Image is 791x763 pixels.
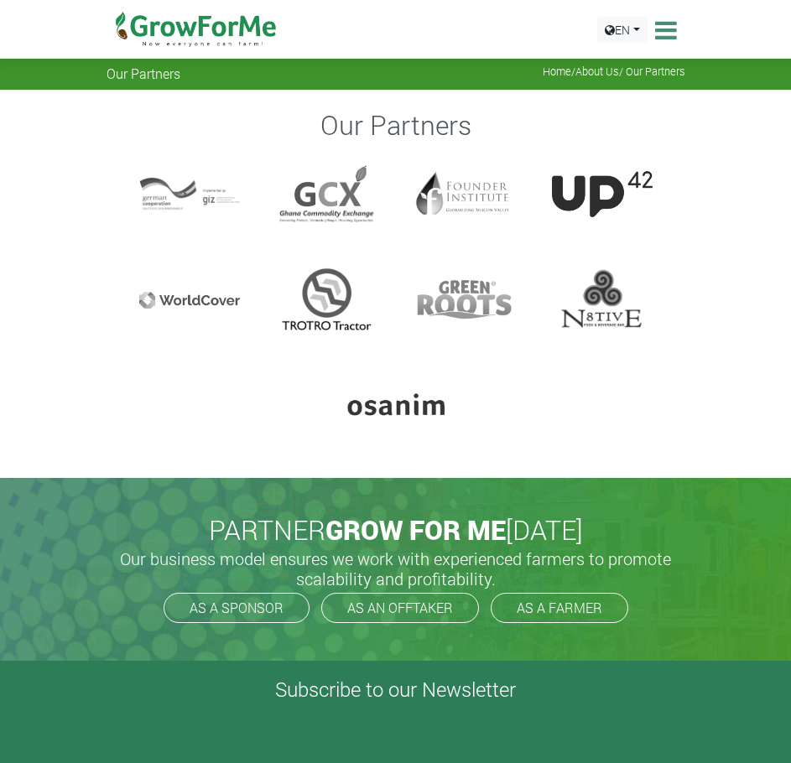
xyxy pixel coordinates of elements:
h2: Our Partners [109,109,683,141]
span: GROW FOR ME [325,511,506,548]
span: / / Our Partners [543,65,685,78]
a: AS AN OFFTAKER [321,593,479,623]
span: Our Partners [107,65,180,81]
a: Home [543,65,571,78]
a: AS A FARMER [491,593,628,623]
h5: Our business model ensures we work with experienced farmers to promote scalability and profitabil... [111,548,681,589]
h2: PARTNER [DATE] [113,514,679,546]
a: About Us [575,65,619,78]
h4: Subscribe to our Newsletter [21,677,770,702]
a: AS A SPONSOR [164,593,310,623]
a: EN [597,17,648,43]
